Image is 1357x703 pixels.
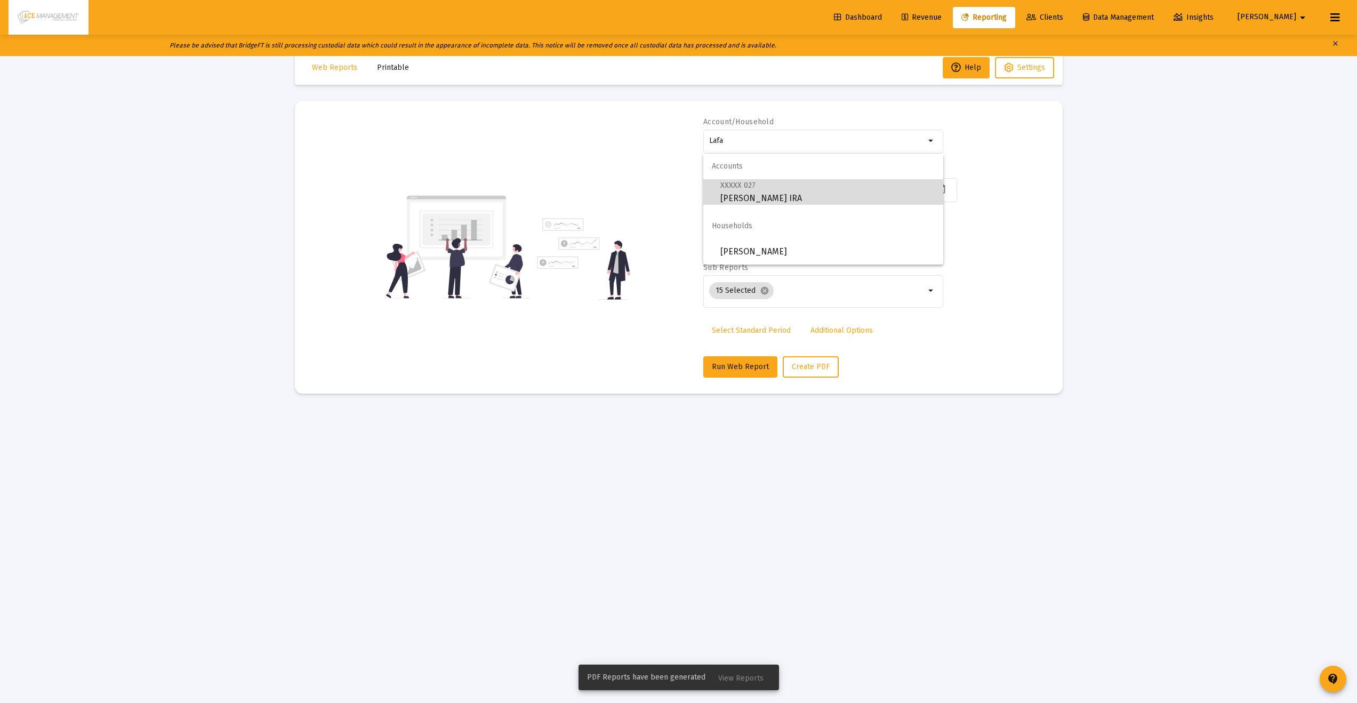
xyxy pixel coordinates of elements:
[712,326,791,335] span: Select Standard Period
[893,7,950,28] a: Revenue
[718,674,764,683] span: View Reports
[703,263,748,272] label: Sub Reports
[384,194,531,300] img: reporting
[792,362,830,371] span: Create PDF
[951,63,981,72] span: Help
[703,213,943,239] span: Households
[720,239,935,265] span: [PERSON_NAME]
[587,672,705,683] span: PDF Reports have been generated
[1017,63,1045,72] span: Settings
[712,362,769,371] span: Run Web Report
[1331,37,1339,53] mat-icon: clear
[834,13,882,22] span: Dashboard
[710,668,772,687] button: View Reports
[709,282,774,299] mat-chip: 15 Selected
[709,280,925,301] mat-chip-list: Selection
[1083,13,1154,22] span: Data Management
[943,57,990,78] button: Help
[368,57,417,78] button: Printable
[170,42,776,49] i: Please be advised that BridgeFT is still processing custodial data which could result in the appe...
[312,63,357,72] span: Web Reports
[720,179,935,205] span: [PERSON_NAME] IRA
[961,13,1007,22] span: Reporting
[1074,7,1162,28] a: Data Management
[1327,673,1339,685] mat-icon: contact_support
[953,7,1015,28] a: Reporting
[810,326,873,335] span: Additional Options
[720,181,756,190] span: XXXXX 027
[902,13,942,22] span: Revenue
[1018,7,1072,28] a: Clients
[1296,7,1309,28] mat-icon: arrow_drop_down
[925,134,938,147] mat-icon: arrow_drop_down
[703,154,943,179] span: Accounts
[995,57,1054,78] button: Settings
[709,137,925,145] input: Search or select an account or household
[303,57,366,78] button: Web Reports
[703,356,777,378] button: Run Web Report
[1238,13,1296,22] span: [PERSON_NAME]
[703,117,774,126] label: Account/Household
[1026,13,1063,22] span: Clients
[783,356,839,378] button: Create PDF
[1174,13,1214,22] span: Insights
[825,7,890,28] a: Dashboard
[377,63,409,72] span: Printable
[925,284,938,297] mat-icon: arrow_drop_down
[760,286,769,295] mat-icon: cancel
[1225,6,1322,28] button: [PERSON_NAME]
[17,7,81,28] img: Dashboard
[1165,7,1222,28] a: Insights
[537,218,630,300] img: reporting-alt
